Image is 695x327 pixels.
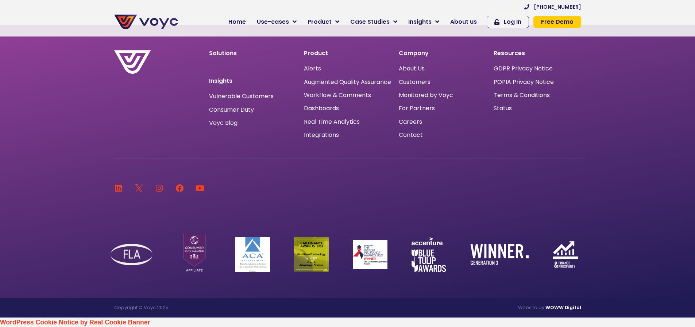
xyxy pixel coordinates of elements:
img: ACA [235,237,270,272]
a: Free Demo [533,16,581,28]
span: Use-cases [257,18,289,26]
a: Augmented Quality Assurance [304,78,391,85]
p: Resources [494,50,581,56]
a: Vulnerable Customers [209,93,274,99]
p: Company [399,50,486,56]
a: Solutions [209,49,237,57]
a: Log In [487,16,529,28]
p: Website by [351,305,581,310]
a: Insights [403,15,445,29]
a: WOWW Digital [545,304,581,311]
span: About us [450,18,477,26]
span: Home [228,18,246,26]
img: Car Finance Winner logo [294,237,329,272]
span: [PHONE_NUMBER] [534,4,581,9]
img: accenture-blue-tulip-awards [412,237,446,272]
a: Home [223,15,251,29]
span: Log In [504,19,521,25]
span: Free Demo [541,19,574,25]
span: Product [308,18,332,26]
img: winner-generation [470,244,529,265]
img: FLA Logo [111,244,152,265]
a: About us [445,15,482,29]
span: Insights [408,18,432,26]
img: voyc-full-logo [114,15,178,29]
a: Product [302,15,345,29]
p: Copyright © Voyc 2025 [114,305,344,310]
a: Use-cases [251,15,302,29]
a: Case Studies [345,15,403,29]
p: Insights [209,78,297,84]
a: Consumer Duty [209,107,254,113]
p: Product [304,50,391,56]
span: Case Studies [350,18,390,26]
img: finance-and-prosperity [553,241,578,268]
a: [PHONE_NUMBER] [524,4,581,9]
